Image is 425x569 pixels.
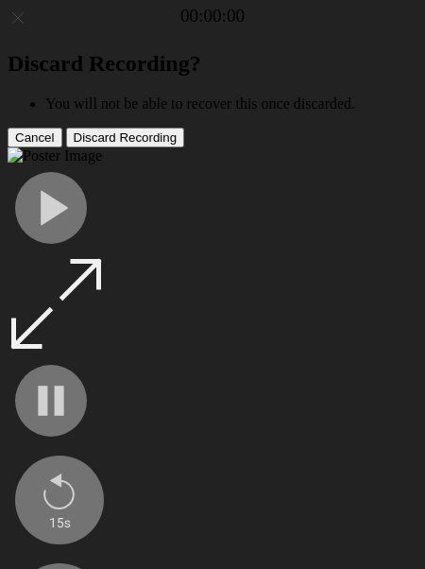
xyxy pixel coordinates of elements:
[180,6,245,26] a: 00:00:00
[66,128,185,147] button: Discard Recording
[8,128,62,147] button: Cancel
[45,95,417,112] li: You will not be able to recover this once discarded.
[8,51,417,77] h2: Discard Recording?
[8,147,102,164] img: Poster Image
